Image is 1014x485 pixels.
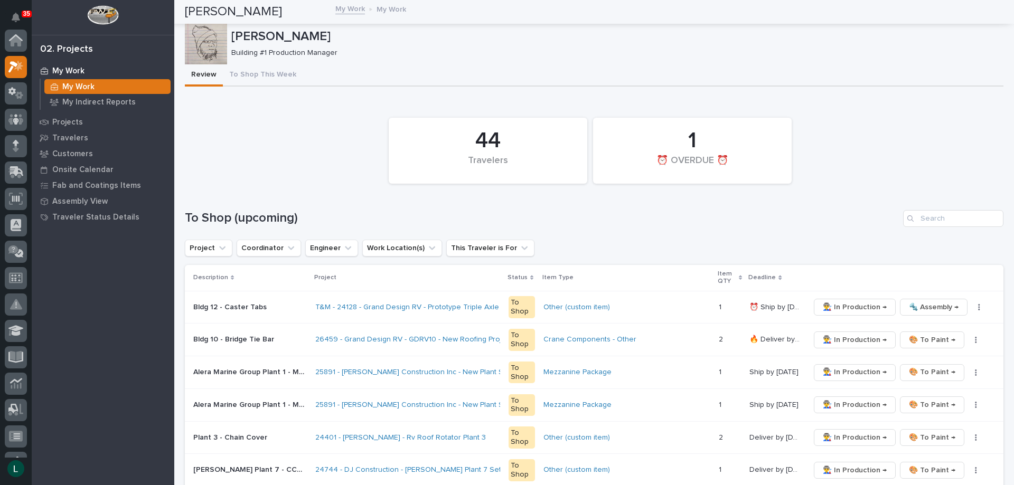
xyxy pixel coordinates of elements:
p: My Work [377,3,406,14]
button: 👨‍🏭 In Production → [814,364,896,381]
tr: Bldg 10 - Bridge Tie BarBldg 10 - Bridge Tie Bar 26459 - Grand Design RV - GDRV10 - New Roofing P... [185,324,1003,356]
a: 25891 - [PERSON_NAME] Construction Inc - New Plant Setup - Mezzanine Project [315,401,588,410]
a: 26459 - Grand Design RV - GDRV10 - New Roofing Project [315,335,512,344]
span: 🎨 To Paint → [909,334,955,346]
p: Onsite Calendar [52,165,114,175]
img: Workspace Logo [87,5,118,25]
div: Notifications35 [13,13,27,30]
a: My Work [335,2,365,14]
a: Other (custom item) [543,433,610,442]
a: T&M - 24128 - Grand Design RV - Prototype Triple Axle Motorized Dollies [315,303,561,312]
p: My Indirect Reports [62,98,136,107]
button: 👨‍🏭 In Production → [814,331,896,348]
span: 🎨 To Paint → [909,464,955,477]
p: 1 [719,398,724,410]
tr: Bldg 12 - Caster TabsBldg 12 - Caster Tabs T&M - 24128 - Grand Design RV - Prototype Triple Axle ... [185,291,1003,324]
p: Travelers [52,134,88,143]
button: 🔩 Assembly → [900,299,968,316]
p: 1 [719,463,724,474]
p: Ship by [DATE] [749,366,801,377]
span: 🎨 To Paint → [909,398,955,411]
a: Mezzanine Package [543,401,612,410]
button: 👨‍🏭 In Production → [814,299,896,316]
div: To Shop [509,426,535,449]
a: 24744 - DJ Construction - [PERSON_NAME] Plant 7 Setup [315,465,510,474]
button: 👨‍🏭 In Production → [814,462,896,479]
button: 🎨 To Paint → [900,364,964,381]
h1: To Shop (upcoming) [185,211,899,226]
a: Customers [32,146,174,161]
span: 👨‍🏭 In Production → [823,301,887,313]
p: Deliver by [DATE] [749,463,803,474]
div: To Shop [509,296,535,318]
p: Alera Marine Group Plant 1 - Mezzanine #3 [193,366,309,377]
a: Other (custom item) [543,465,610,474]
p: Fab and Coatings Items [52,181,141,191]
p: 🔥 Deliver by 8/29/25 [749,333,803,344]
div: To Shop [509,394,535,416]
a: Travelers [32,130,174,146]
p: ⏰ Ship by 8/15/25 [749,301,803,312]
p: Description [193,272,228,283]
span: 👨‍🏭 In Production → [823,431,887,444]
div: 02. Projects [40,44,93,55]
p: 2 [719,431,725,442]
button: 👨‍🏭 In Production → [814,396,896,413]
button: Notifications [5,6,27,28]
button: 🎨 To Paint → [900,462,964,479]
a: Crane Components - Other [543,335,636,344]
div: To Shop [509,362,535,384]
a: Projects [32,114,174,130]
p: 35 [23,10,30,17]
span: 👨‍🏭 In Production → [823,464,887,477]
tr: Plant 3 - Chain CoverPlant 3 - Chain Cover 24401 - [PERSON_NAME] - Rv Roof Rotator Plant 3 To Sho... [185,421,1003,454]
p: 2 [719,333,725,344]
div: Travelers [407,155,569,177]
p: 1 [719,301,724,312]
span: 🔩 Assembly → [909,301,959,313]
p: Building #1 Production Manager [231,49,995,58]
tr: Alera Marine Group Plant 1 - Mezzanine #3Alera Marine Group Plant 1 - Mezzanine #3 25891 - [PERSO... [185,356,1003,389]
span: 👨‍🏭 In Production → [823,398,887,411]
button: users-avatar [5,458,27,480]
a: Onsite Calendar [32,161,174,177]
div: To Shop [509,459,535,481]
p: Deadline [748,272,776,283]
button: Coordinator [237,240,301,256]
p: Brinkley Plant 7 - CCO-007 Vacuum Cap Lifter [193,463,309,474]
a: My Indirect Reports [41,94,174,109]
p: Assembly View [52,197,108,206]
button: Engineer [305,240,358,256]
a: Other (custom item) [543,303,610,312]
span: 👨‍🏭 In Production → [823,366,887,378]
a: Fab and Coatings Items [32,177,174,193]
div: 1 [611,128,774,154]
input: Search [903,210,1003,227]
p: 1 [719,366,724,377]
a: My Work [32,63,174,79]
div: ⏰ OVERDUE ⏰ [611,155,774,177]
p: Ship by [DATE] [749,398,801,410]
button: Review [185,64,223,87]
a: 24401 - [PERSON_NAME] - Rv Roof Rotator Plant 3 [315,433,486,442]
a: Traveler Status Details [32,209,174,225]
span: 🎨 To Paint → [909,431,955,444]
button: Project [185,240,232,256]
button: To Shop This Week [223,64,303,87]
p: Bldg 10 - Bridge Tie Bar [193,333,276,344]
a: My Work [41,79,174,94]
button: 🎨 To Paint → [900,429,964,446]
p: Item Type [542,272,574,283]
button: Work Location(s) [362,240,442,256]
button: 🎨 To Paint → [900,331,964,348]
p: Item QTY [718,268,736,288]
p: Plant 3 - Chain Cover [193,431,269,442]
div: 44 [407,128,569,154]
span: 🎨 To Paint → [909,366,955,378]
p: Deliver by [DATE] [749,431,803,442]
p: Traveler Status Details [52,213,139,222]
button: This Traveler is For [446,240,534,256]
p: Project [314,272,336,283]
p: My Work [52,66,84,76]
